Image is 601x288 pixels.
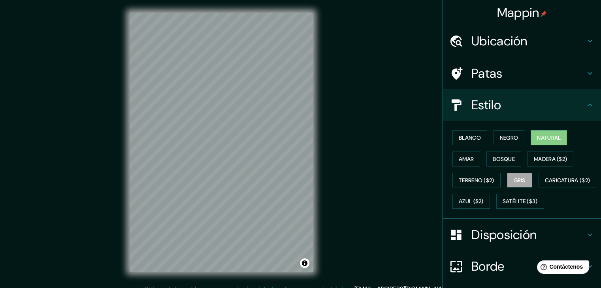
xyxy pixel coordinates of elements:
[537,134,561,141] font: Natural
[541,11,547,17] img: pin-icon.png
[452,173,501,188] button: Terreno ($2)
[528,151,573,166] button: Madera ($2)
[459,198,484,205] font: Azul ($2)
[130,13,313,272] canvas: Mapa
[443,25,601,57] div: Ubicación
[452,151,480,166] button: Amar
[459,134,481,141] font: Blanco
[545,177,590,184] font: Caricatura ($2)
[534,155,567,163] font: Madera ($2)
[471,258,505,275] font: Borde
[507,173,532,188] button: Gris
[452,130,487,145] button: Blanco
[443,219,601,251] div: Disposición
[459,177,494,184] font: Terreno ($2)
[493,155,515,163] font: Bosque
[531,130,567,145] button: Natural
[496,194,544,209] button: Satélite ($3)
[539,173,597,188] button: Caricatura ($2)
[494,130,525,145] button: Negro
[486,151,521,166] button: Bosque
[497,4,539,21] font: Mappin
[471,226,537,243] font: Disposición
[443,89,601,121] div: Estilo
[300,258,309,268] button: Activar o desactivar atribución
[471,97,501,113] font: Estilo
[443,251,601,282] div: Borde
[471,65,503,82] font: Patas
[471,33,528,49] font: Ubicación
[503,198,538,205] font: Satélite ($3)
[459,155,474,163] font: Amar
[500,134,518,141] font: Negro
[443,58,601,89] div: Patas
[514,177,526,184] font: Gris
[531,257,592,279] iframe: Lanzador de widgets de ayuda
[452,194,490,209] button: Azul ($2)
